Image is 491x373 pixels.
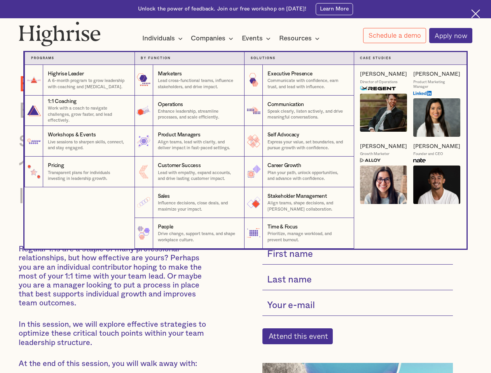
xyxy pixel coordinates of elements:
a: Schedule a demo [363,28,426,43]
p: A 6-month program to grow leadership with coaching and [MEDICAL_DATA]. [48,78,128,90]
div: Director of Operations [360,80,398,85]
a: [PERSON_NAME] [413,71,460,78]
div: Executive Presence [267,70,312,78]
a: SalesInfluence decisions, close deals, and maximize your impact. [135,187,244,218]
a: Highrise LeaderA 6-month program to grow leadership with coaching and [MEDICAL_DATA]. [24,65,134,96]
a: Stakeholder ManagementAlign teams, shape decisions, and [PERSON_NAME] collaboration. [244,187,354,218]
a: Customer SuccessLead with empathy, expand accounts, and drive lasting customer impact. [135,157,244,187]
p: Drive change, support teams, and shape workplace culture. [158,231,238,243]
a: [PERSON_NAME] [413,143,460,150]
img: Cross icon [471,9,480,18]
div: Product Marketing Manager [413,80,460,89]
p: Plan your path, unlock opportunities, and advance with confidence. [267,170,347,182]
p: Align teams, shape decisions, and [PERSON_NAME] collaboration. [267,200,347,212]
div: Time & Focus [267,223,298,231]
a: 1:1 CoachingWork with a coach to navigate challenges, grow faster, and lead effectively. [24,96,134,126]
a: CommunicationSpeak clearly, listen actively, and drive meaningful conversations. [244,96,354,126]
a: [PERSON_NAME] [360,143,407,150]
p: At the end of this session, you will walk away with: [19,359,207,368]
div: Stakeholder Management [267,193,327,200]
img: Highrise logo [19,21,101,46]
p: In this session, we will explore effective strategies to optimize these critical touch points wit... [19,320,207,347]
nav: Individuals [12,40,479,248]
div: Companies [191,34,225,43]
div: Events [242,34,263,43]
a: Career GrowthPlan your path, unlock opportunities, and advance with confidence. [244,157,354,187]
a: PricingTransparent plans for individuals investing in leadership growth. [24,157,134,187]
a: Product ManagersAlign teams, lead with clarity, and deliver impact in fast-paced settings. [135,126,244,157]
strong: Programs [31,57,54,60]
div: Customer Success [158,162,201,169]
div: Pricing [48,162,64,169]
div: Sales [158,193,170,200]
p: Lead cross-functional teams, influence stakeholders, and drive impact. [158,78,238,90]
p: Lead with empathy, expand accounts, and drive lasting customer impact. [158,170,238,182]
div: Individuals [142,34,185,43]
div: Highrise Leader [48,70,84,78]
input: Last name [262,270,453,290]
div: Workshops & Events [48,131,96,139]
a: Time & FocusPrioritize, manage workload, and prevent burnout. [244,218,354,249]
a: Apply now [429,28,472,43]
a: Executive PresenceCommunicate with confidence, earn trust, and lead with influence. [244,65,354,96]
form: current-single-event-subscribe-form [262,245,453,344]
input: First name [262,245,453,265]
div: Growth Marketer [360,152,390,157]
p: Transparent plans for individuals investing in leadership growth. [48,170,128,182]
div: 1:1 Coaching [48,98,77,105]
p: Influence decisions, close deals, and maximize your impact. [158,200,238,212]
a: Self AdvocacyExpress your value, set boundaries, and pursue growth with confidence. [244,126,354,157]
a: MarketersLead cross-functional teams, influence stakeholders, and drive impact. [135,65,244,96]
div: Career Growth [267,162,301,169]
p: Regular 1:1s are a staple of many professional relationships, but how effective are yours? Perhap... [19,245,207,308]
p: Express your value, set boundaries, and pursue growth with confidence. [267,139,347,151]
div: Resources [279,34,312,43]
p: Speak clearly, listen actively, and drive meaningful conversations. [267,108,347,120]
a: Workshops & EventsLive sessions to sharpen skills, connect, and stay engaged. [24,126,134,157]
div: Founder and CEO [413,152,443,157]
a: Learn More [316,3,353,15]
input: Your e-mail [262,296,453,316]
div: Companies [191,34,236,43]
input: Attend this event [262,328,333,345]
div: Unlock the power of feedback. Join our free workshop on [DATE]! [138,5,307,13]
p: Live sessions to sharpen skills, connect, and stay engaged. [48,139,128,151]
p: Enhance leadership, streamline processes, and scale efficiently. [158,108,238,120]
div: Marketers [158,70,182,78]
div: Resources [279,34,322,43]
div: Events [242,34,273,43]
div: Self Advocacy [267,131,299,139]
strong: Case Studies [360,57,391,60]
div: Communication [267,101,304,108]
p: Communicate with confidence, earn trust, and lead with influence. [267,78,347,90]
a: PeopleDrive change, support teams, and shape workplace culture. [135,218,244,249]
strong: by function [141,57,171,60]
div: Operations [158,101,183,108]
div: People [158,223,173,231]
p: Align teams, lead with clarity, and deliver impact in fast-paced settings. [158,139,238,151]
a: [PERSON_NAME] [360,71,407,78]
strong: Solutions [251,57,276,60]
a: OperationsEnhance leadership, streamline processes, and scale efficiently. [135,96,244,126]
p: Prioritize, manage workload, and prevent burnout. [267,231,347,243]
p: Work with a coach to navigate challenges, grow faster, and lead effectively. [48,105,128,123]
div: Product Managers [158,131,201,139]
div: Individuals [142,34,175,43]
